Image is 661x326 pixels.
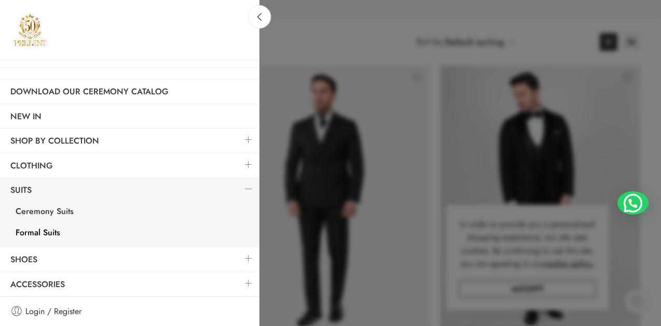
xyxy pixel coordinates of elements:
[25,305,81,318] span: Login / Register
[10,10,49,49] img: Pellini
[5,223,259,245] a: Formal Suits
[10,305,249,318] a: Login / Register
[5,202,259,223] a: Ceremony Suits
[10,10,49,49] a: Pellini -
